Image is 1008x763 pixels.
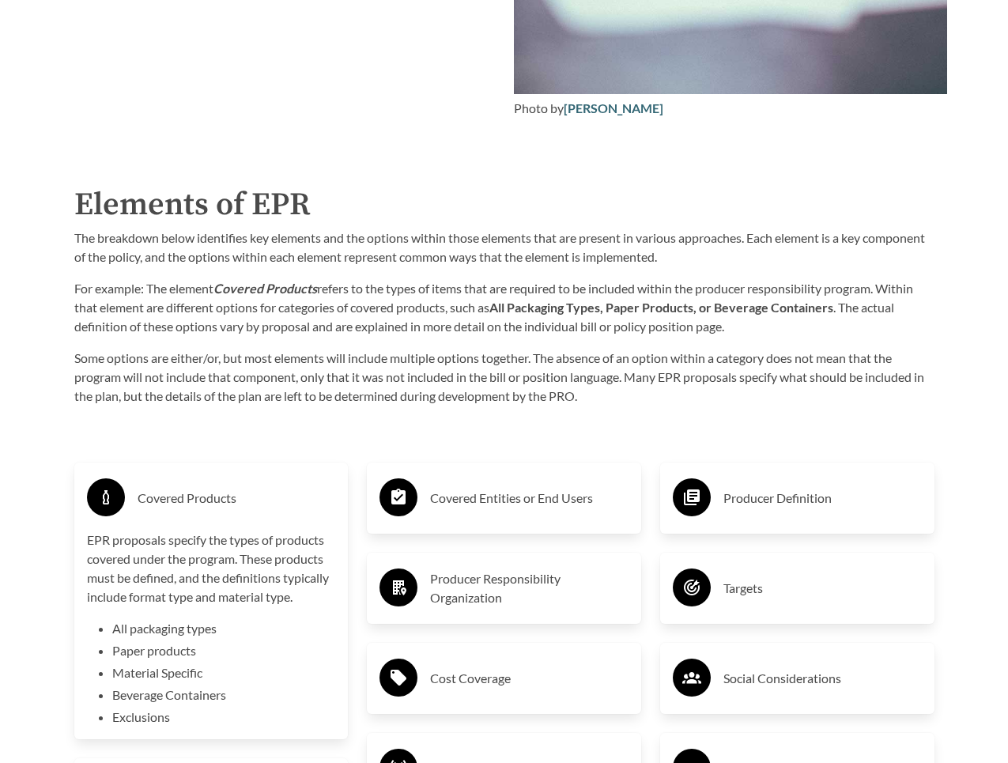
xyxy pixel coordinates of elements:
[112,708,336,727] li: Exclusions
[430,666,629,691] h3: Cost Coverage
[430,485,629,511] h3: Covered Entities or End Users
[138,485,336,511] h3: Covered Products
[723,576,922,601] h3: Targets
[723,485,922,511] h3: Producer Definition
[564,100,663,115] a: [PERSON_NAME]
[74,349,934,406] p: Some options are either/or, but most elements will include multiple options together. The absence...
[112,619,336,638] li: All packaging types
[74,181,934,229] h2: Elements of EPR
[112,663,336,682] li: Material Specific
[213,281,317,296] strong: Covered Products
[112,686,336,704] li: Beverage Containers
[74,229,934,266] p: The breakdown below identifies key elements and the options within those elements that are presen...
[87,531,336,606] p: EPR proposals specify the types of products covered under the program. These products must be def...
[723,666,922,691] h3: Social Considerations
[514,99,947,118] div: Photo by
[430,569,629,607] h3: Producer Responsibility Organization
[112,641,336,660] li: Paper products
[489,300,833,315] strong: All Packaging Types, Paper Products, or Beverage Containers
[74,279,934,336] p: For example: The element refers to the types of items that are required to be included within the...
